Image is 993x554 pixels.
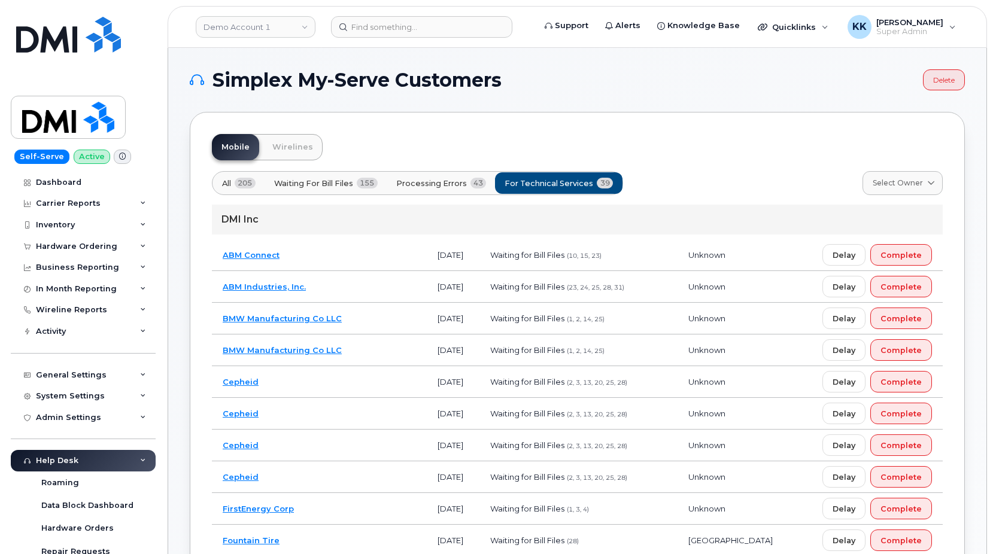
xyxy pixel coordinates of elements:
span: Unknown [688,250,725,260]
span: (2, 3, 13, 20, 25, 28) [567,379,627,386]
a: Cepheid [223,440,259,450]
span: 155 [357,178,378,188]
button: Complete [870,276,932,297]
td: [DATE] [427,430,479,461]
span: 205 [235,178,256,188]
span: Delay [833,503,855,515]
button: Complete [870,339,932,361]
span: 43 [470,178,487,188]
span: Waiting for Bill Files [274,178,353,189]
span: Waiting for Bill Files [490,282,564,291]
span: Waiting for Bill Files [490,409,564,418]
a: Delete [923,69,965,90]
td: [DATE] [427,334,479,366]
span: Delay [833,535,855,546]
button: Delay [822,529,866,551]
button: Delay [822,403,866,424]
span: All [222,178,231,189]
span: Waiting for Bill Files [490,313,564,323]
span: Delay [833,281,855,293]
span: Complete [880,535,922,546]
button: Complete [870,466,932,488]
button: Complete [870,529,932,551]
button: Delay [822,371,866,392]
span: Unknown [688,282,725,291]
span: Complete [880,503,922,515]
a: Mobile [212,134,259,160]
span: Unknown [688,504,725,513]
div: DMI Inc [212,205,943,235]
span: (28) [567,537,579,545]
a: Cepheid [223,472,259,482]
span: Complete [880,471,922,483]
a: BMW Manufacturing Co LLC [223,313,342,323]
td: [DATE] [427,271,479,303]
button: Complete [870,403,932,424]
span: [GEOGRAPHIC_DATA] [688,535,773,545]
a: Cepheid [223,409,259,418]
span: Simplex My-Serve Customers [212,71,502,89]
span: Delay [833,471,855,483]
span: Complete [880,313,922,324]
button: Delay [822,466,866,488]
a: ABM Connect [223,250,280,260]
span: Waiting for Bill Files [490,472,564,482]
a: Cepheid [223,377,259,386]
span: (1, 2, 14, 25) [567,315,605,323]
td: [DATE] [427,461,479,493]
span: Waiting for Bill Files [490,504,564,513]
span: Complete [880,345,922,356]
a: FirstEnergy Corp [223,504,294,513]
span: (1, 2, 14, 25) [567,347,605,355]
span: Delay [833,440,855,451]
span: Waiting for Bill Files [490,345,564,355]
span: Delay [833,408,855,419]
td: [DATE] [427,366,479,398]
button: Delay [822,244,866,266]
a: BMW Manufacturing Co LLC [223,345,342,355]
span: Unknown [688,313,725,323]
span: (2, 3, 13, 20, 25, 28) [567,410,627,418]
span: Processing Errors [396,178,467,189]
span: Complete [880,376,922,388]
span: (2, 3, 13, 20, 25, 28) [567,474,627,482]
span: Unknown [688,472,725,482]
a: Fountain Tire [223,535,280,545]
span: Unknown [688,345,725,355]
span: Unknown [688,409,725,418]
a: Wirelines [263,134,323,160]
a: ABM Industries, Inc. [223,282,306,291]
span: Unknown [688,440,725,450]
span: Complete [880,249,922,261]
span: Waiting for Bill Files [490,377,564,386]
button: Delay [822,276,866,297]
td: [DATE] [427,398,479,430]
button: Complete [870,308,932,329]
button: Delay [822,434,866,456]
button: Complete [870,371,932,392]
span: Complete [880,281,922,293]
span: Waiting for Bill Files [490,440,564,450]
span: Delay [833,313,855,324]
button: Delay [822,308,866,329]
button: Delay [822,339,866,361]
td: [DATE] [427,303,479,334]
span: (2, 3, 13, 20, 25, 28) [567,442,627,450]
span: Delay [833,345,855,356]
span: (1, 3, 4) [567,506,589,513]
td: [DATE] [427,493,479,525]
span: (10, 15, 23) [567,252,602,260]
span: Delay [833,376,855,388]
button: Complete [870,244,932,266]
button: Complete [870,498,932,519]
span: Waiting for Bill Files [490,535,564,545]
a: Select Owner [863,171,943,195]
button: Delay [822,498,866,519]
span: Unknown [688,377,725,386]
span: Waiting for Bill Files [490,250,564,260]
span: Select Owner [873,178,923,188]
span: Complete [880,408,922,419]
button: Complete [870,434,932,456]
td: [DATE] [427,239,479,271]
span: Delay [833,249,855,261]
